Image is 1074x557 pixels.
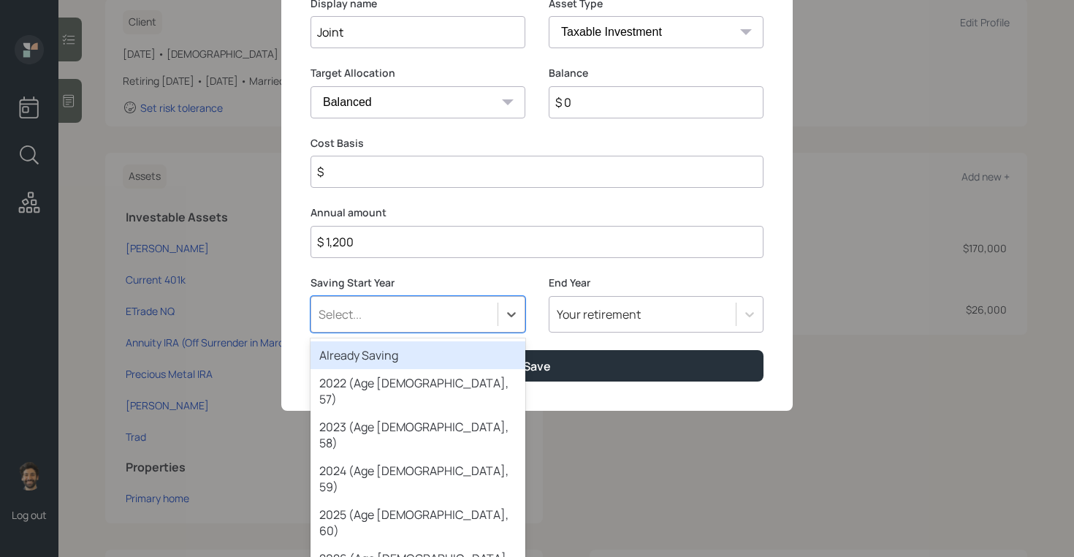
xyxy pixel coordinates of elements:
[557,306,641,322] div: Your retirement
[311,413,525,457] div: 2023 (Age [DEMOGRAPHIC_DATA], 58)
[311,350,763,382] button: Save
[549,276,763,290] label: End Year
[311,205,763,220] label: Annual amount
[311,369,525,413] div: 2022 (Age [DEMOGRAPHIC_DATA], 57)
[523,358,551,374] div: Save
[549,66,763,80] label: Balance
[311,341,525,369] div: Already Saving
[311,136,763,151] label: Cost Basis
[319,306,362,322] div: Select...
[311,457,525,501] div: 2024 (Age [DEMOGRAPHIC_DATA], 59)
[311,501,525,545] div: 2025 (Age [DEMOGRAPHIC_DATA], 60)
[311,276,525,290] label: Saving Start Year
[311,66,525,80] label: Target Allocation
